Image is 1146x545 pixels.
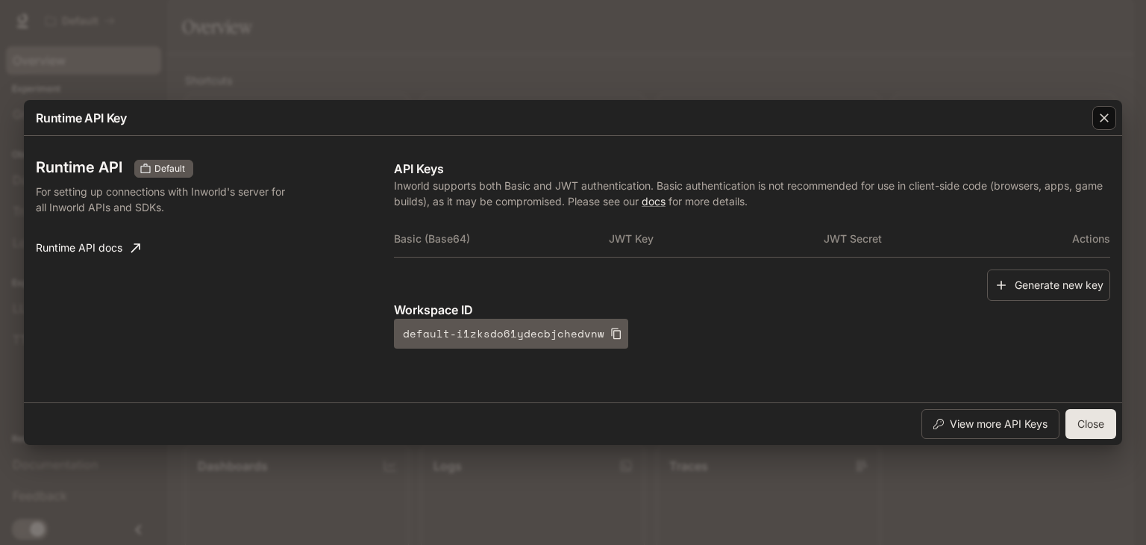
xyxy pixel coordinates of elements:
th: JWT Key [609,221,824,257]
button: Generate new key [987,270,1110,302]
a: docs [642,195,666,208]
p: API Keys [394,160,1110,178]
p: For setting up connections with Inworld's server for all Inworld APIs and SDKs. [36,184,295,215]
th: JWT Secret [824,221,1039,257]
div: These keys will apply to your current workspace only [134,160,193,178]
th: Actions [1039,221,1110,257]
th: Basic (Base64) [394,221,609,257]
p: Workspace ID [394,301,1110,319]
h3: Runtime API [36,160,122,175]
span: Default [148,162,191,175]
p: Runtime API Key [36,109,127,127]
button: View more API Keys [921,409,1059,439]
p: Inworld supports both Basic and JWT authentication. Basic authentication is not recommended for u... [394,178,1110,209]
button: default-i1zksdo61ydecbjchedvnw [394,319,628,349]
a: Runtime API docs [30,233,146,263]
button: Close [1065,409,1116,439]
